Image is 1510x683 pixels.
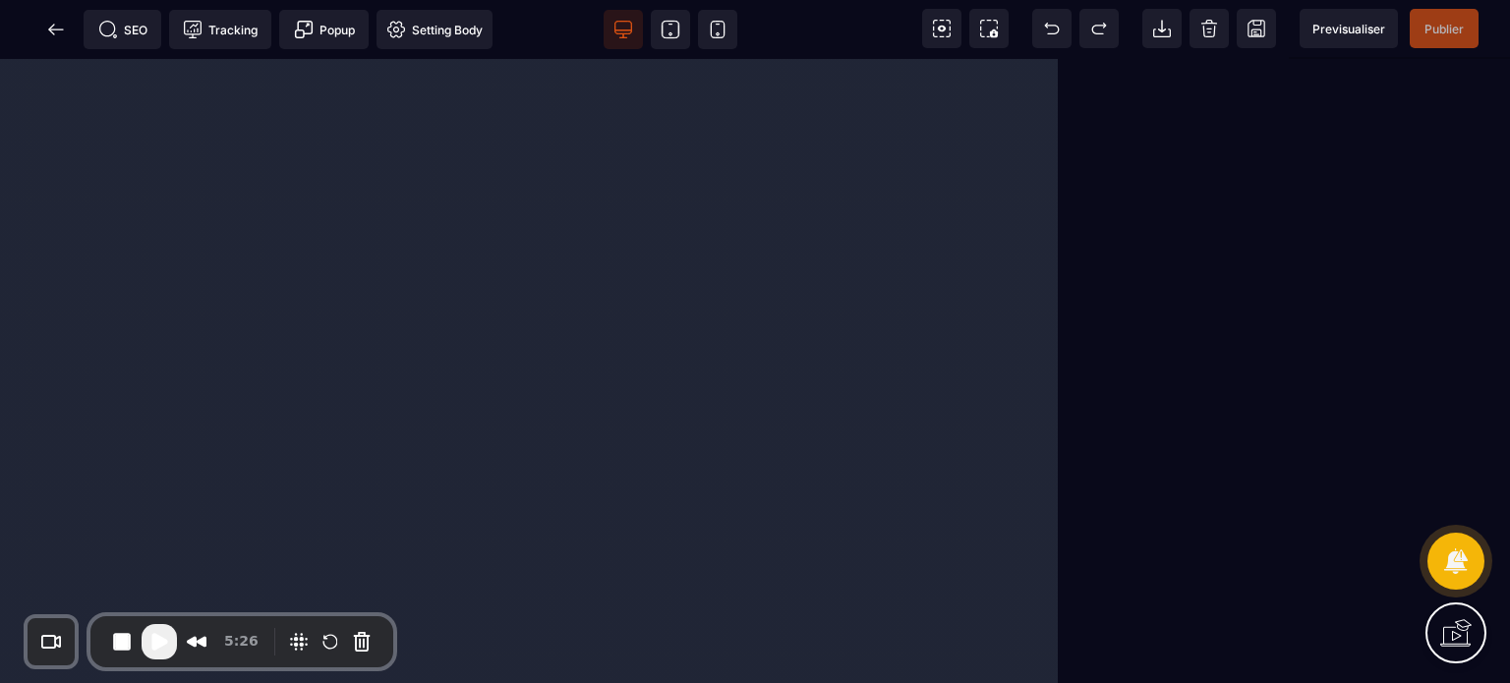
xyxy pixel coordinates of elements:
span: Tracking [183,20,258,39]
span: Publier [1424,22,1464,36]
span: Setting Body [386,20,483,39]
span: Preview [1300,9,1398,48]
span: Popup [294,20,355,39]
span: Previsualiser [1312,22,1385,36]
span: SEO [98,20,147,39]
span: View components [922,9,961,48]
span: Screenshot [969,9,1009,48]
